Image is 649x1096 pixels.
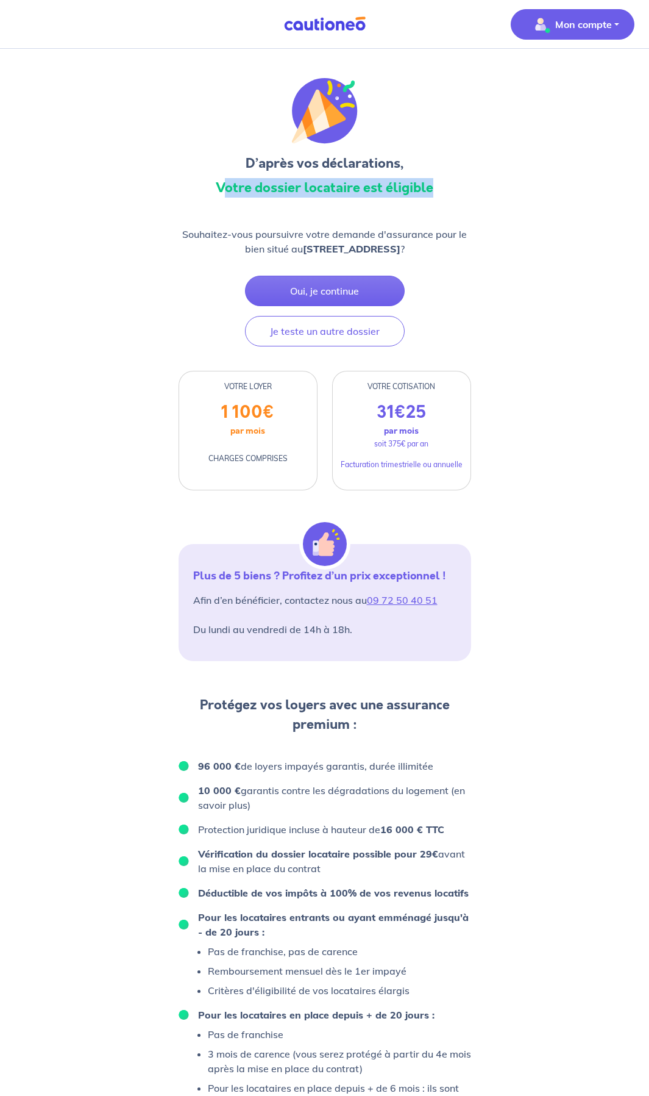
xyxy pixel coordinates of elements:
p: par mois [384,423,419,439]
p: Mon compte [555,17,612,32]
p: Protection juridique incluse à hauteur de [198,822,444,837]
p: Remboursement mensuel dès le 1er impayé [208,964,410,978]
strong: 96 000 € [198,760,241,772]
strong: Déductible de vos impôts à 100% de vos revenus locatifs [198,887,469,899]
p: Afin d’en bénéficier, contactez nous au Du lundi au vendredi de 14h à 18h. [193,593,456,637]
button: illu_account_valid_menu.svgMon compte [511,9,634,40]
strong: 16 000 € TTC [380,823,444,836]
p: 31 [377,402,426,423]
p: 1 100 € [221,402,274,423]
button: Oui, je continue [245,276,405,306]
img: illu_congratulation.svg [292,78,358,144]
p: garantis contre les dégradations du logement (en savoir plus) [198,783,471,812]
p: 3 mois de carence (vous serez protégé à partir du 4e mois après la mise en place du contrat) [208,1047,471,1076]
div: VOTRE LOYER [179,381,317,392]
p: Souhaitez-vous poursuivre votre demande d'assurance pour le bien situé au ? [179,227,471,256]
p: Critères d'éligibilité de vos locataires élargis [208,983,410,998]
h3: Votre dossier locataire est éligible [179,178,471,198]
p: soit 375€ par an [374,439,428,450]
p: de loyers impayés garantis, durée illimitée [198,759,433,773]
span: € [394,400,406,424]
h3: D’après vos déclarations, [179,154,471,173]
p: Facturation trimestrielle ou annuelle [341,459,463,470]
p: CHARGES COMPRISES [208,453,288,464]
strong: Plus de 5 biens ? Profitez d’un prix exceptionnel ! [193,568,446,584]
strong: [STREET_ADDRESS] [303,243,400,255]
img: illu_alert_hand.svg [303,522,347,566]
strong: Pour les locataires entrants ou ayant emménagé jusqu'à - de 20 jours : [198,911,469,938]
p: Protégez vos loyers avec une assurance premium : [179,695,471,734]
img: Cautioneo [279,16,371,32]
strong: 10 000 € [198,784,241,797]
p: par mois [230,423,265,439]
strong: Pour les locataires en place depuis + de 20 jours : [198,1009,434,1021]
img: illu_account_valid_menu.svg [531,15,550,34]
p: Pas de franchise [208,1027,471,1042]
div: VOTRE COTISATION [333,381,470,392]
a: 09 72 50 40 51 [367,594,438,606]
button: Je teste un autre dossier [245,316,405,346]
span: 25 [406,400,426,424]
p: Pas de franchise, pas de carence [208,944,410,959]
p: avant la mise en place du contrat [198,847,471,876]
strong: Vérification du dossier locataire possible pour 29€ [198,848,438,860]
